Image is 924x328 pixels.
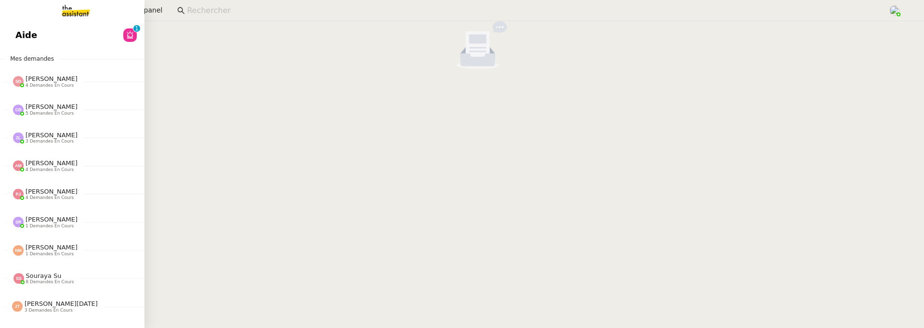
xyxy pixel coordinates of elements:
[26,111,74,116] span: 5 demandes en cours
[13,160,24,171] img: svg
[26,195,74,200] span: 4 demandes en cours
[4,54,60,64] span: Mes demandes
[26,279,74,285] span: 8 demandes en cours
[13,76,24,87] img: svg
[26,216,78,223] span: [PERSON_NAME]
[26,103,78,110] span: [PERSON_NAME]
[26,83,74,88] span: 4 demandes en cours
[26,131,78,139] span: [PERSON_NAME]
[13,105,24,115] img: svg
[13,132,24,143] img: svg
[25,300,98,307] span: [PERSON_NAME][DATE]
[26,272,62,279] span: Souraya Su
[25,308,73,313] span: 3 demandes en cours
[26,188,78,195] span: [PERSON_NAME]
[15,28,37,42] span: Aide
[26,223,74,229] span: 1 demandes en cours
[26,251,74,257] span: 1 demandes en cours
[187,4,878,17] input: Rechercher
[135,25,139,34] p: 1
[26,244,78,251] span: [PERSON_NAME]
[13,189,24,199] img: svg
[13,273,24,284] img: svg
[13,217,24,227] img: svg
[26,75,78,82] span: [PERSON_NAME]
[13,245,24,256] img: svg
[26,167,74,172] span: 4 demandes en cours
[133,25,140,32] nz-badge-sup: 1
[26,159,78,167] span: [PERSON_NAME]
[26,139,74,144] span: 3 demandes en cours
[889,5,900,16] img: users%2FoFdbodQ3TgNoWt9kP3GXAs5oaCq1%2Favatar%2Fprofile-pic.png
[12,301,23,312] img: svg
